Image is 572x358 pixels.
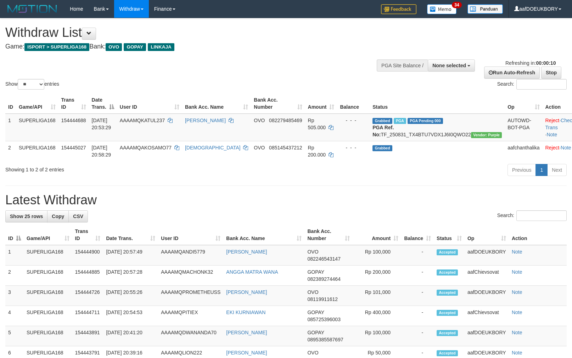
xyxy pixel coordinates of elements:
[120,118,165,123] span: AAAAMQKATUL237
[505,60,556,66] span: Refreshing in:
[512,330,522,335] a: Note
[377,59,428,72] div: PGA Site Balance /
[505,141,542,161] td: aafchanthalika
[5,163,233,173] div: Showing 1 to 2 of 2 entries
[541,67,561,79] a: Stop
[484,67,540,79] a: Run Auto-Refresh
[467,4,503,14] img: panduan.png
[24,266,72,286] td: SUPERLIGA168
[437,290,458,296] span: Accepted
[372,118,392,124] span: Grabbed
[437,249,458,255] span: Accepted
[158,306,223,326] td: AAAAMQPITIEX
[72,326,103,346] td: 154443891
[18,79,44,90] select: Showentries
[353,286,401,306] td: Rp 101,000
[307,296,338,302] span: Copy 08119911612 to clipboard
[158,326,223,346] td: AAAAMQDWANANDA70
[72,286,103,306] td: 154444726
[72,306,103,326] td: 154444711
[269,118,302,123] span: Copy 082279485469 to clipboard
[305,93,337,114] th: Amount: activate to sort column ascending
[437,330,458,336] span: Accepted
[561,145,571,150] a: Note
[24,326,72,346] td: SUPERLIGA168
[353,266,401,286] td: Rp 200,000
[10,214,43,219] span: Show 25 rows
[353,245,401,266] td: Rp 100,000
[307,330,324,335] span: GOPAY
[72,266,103,286] td: 154444885
[516,210,567,221] input: Search:
[5,4,59,14] img: MOTION_logo.png
[465,326,509,346] td: aafDOEUKBORY
[117,93,182,114] th: User ID: activate to sort column ascending
[307,249,318,255] span: OVO
[401,225,434,245] th: Balance: activate to sort column ascending
[370,93,505,114] th: Status
[24,286,72,306] td: SUPERLIGA168
[434,225,465,245] th: Status: activate to sort column ascending
[269,145,302,150] span: Copy 085145437212 to clipboard
[92,145,111,158] span: [DATE] 20:58:29
[512,269,522,275] a: Note
[547,164,567,176] a: Next
[5,266,24,286] td: 2
[254,145,265,150] span: OVO
[226,350,267,356] a: [PERSON_NAME]
[106,43,122,51] span: OVO
[226,269,278,275] a: ANGGA MATRA WANA
[5,93,16,114] th: ID
[185,118,226,123] a: [PERSON_NAME]
[465,225,509,245] th: Op: activate to sort column ascending
[5,286,24,306] td: 3
[5,326,24,346] td: 5
[432,63,466,68] span: None selected
[307,317,340,322] span: Copy 085725396003 to clipboard
[58,93,89,114] th: Trans ID: activate to sort column ascending
[536,60,556,66] strong: 00:00:10
[103,286,158,306] td: [DATE] 20:55:26
[16,114,58,141] td: SUPERLIGA168
[226,330,267,335] a: [PERSON_NAME]
[185,145,241,150] a: [DEMOGRAPHIC_DATA]
[16,141,58,161] td: SUPERLIGA168
[307,269,324,275] span: GOPAY
[545,145,560,150] a: Reject
[124,43,146,51] span: GOPAY
[408,118,443,124] span: PGA Pending
[437,310,458,316] span: Accepted
[428,59,475,72] button: None selected
[24,225,72,245] th: Game/API: activate to sort column ascending
[545,118,560,123] a: Reject
[5,193,567,207] h1: Latest Withdraw
[61,145,86,150] span: 154445027
[437,269,458,275] span: Accepted
[5,210,47,222] a: Show 25 rows
[251,93,305,114] th: Bank Acc. Number: activate to sort column ascending
[5,306,24,326] td: 4
[148,43,174,51] span: LINKAJA
[47,210,69,222] a: Copy
[307,276,340,282] span: Copy 082389274464 to clipboard
[72,245,103,266] td: 154444900
[471,132,502,138] span: Vendor URL: https://trx4.1velocity.biz
[158,286,223,306] td: AAAAMQPROMETHEUSS
[24,43,89,51] span: ISPORT > SUPERLIGA168
[465,286,509,306] td: aafDOEUKBORY
[372,125,394,137] b: PGA Ref. No:
[307,309,324,315] span: GOPAY
[401,326,434,346] td: -
[307,337,343,342] span: Copy 0895385587697 to clipboard
[505,93,542,114] th: Op: activate to sort column ascending
[535,164,548,176] a: 1
[401,306,434,326] td: -
[512,249,522,255] a: Note
[254,118,265,123] span: OVO
[304,225,352,245] th: Bank Acc. Number: activate to sort column ascending
[103,245,158,266] td: [DATE] 20:57:49
[5,114,16,141] td: 1
[516,79,567,90] input: Search:
[381,4,416,14] img: Feedback.jpg
[401,266,434,286] td: -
